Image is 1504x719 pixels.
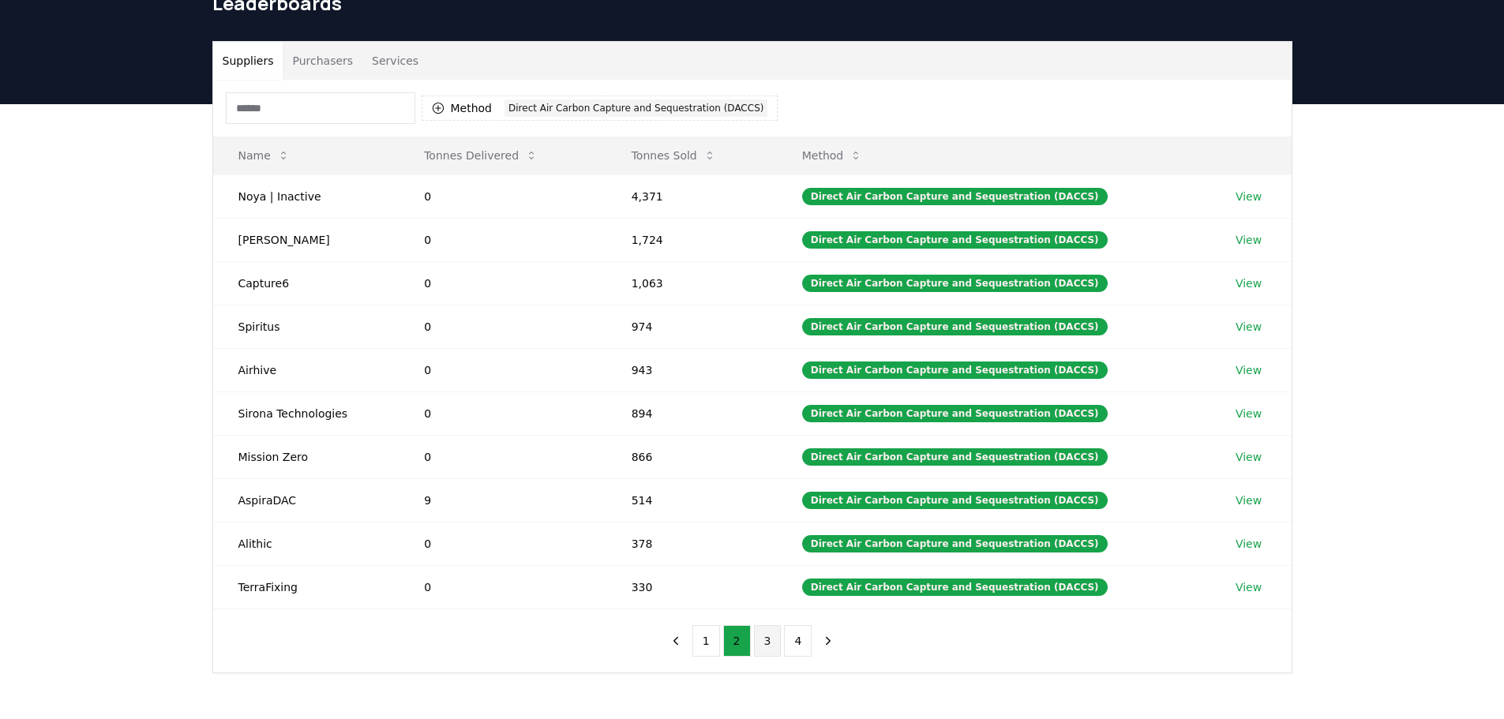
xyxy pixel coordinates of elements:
a: View [1236,232,1262,248]
td: 9 [399,478,606,522]
div: Direct Air Carbon Capture and Sequestration (DACCS) [802,492,1108,509]
button: Suppliers [213,42,283,80]
td: 0 [399,348,606,391]
button: Purchasers [283,42,362,80]
button: 4 [784,625,812,657]
td: [PERSON_NAME] [213,218,399,261]
div: Direct Air Carbon Capture and Sequestration (DACCS) [504,99,767,117]
td: 0 [399,174,606,218]
td: 0 [399,305,606,348]
button: Tonnes Delivered [411,140,550,171]
td: AspiraDAC [213,478,399,522]
td: TerraFixing [213,565,399,609]
button: next page [815,625,842,657]
button: Services [362,42,428,80]
button: Name [226,140,302,171]
div: Direct Air Carbon Capture and Sequestration (DACCS) [802,275,1108,292]
a: View [1236,362,1262,378]
div: Direct Air Carbon Capture and Sequestration (DACCS) [802,231,1108,249]
button: 3 [754,625,782,657]
td: 0 [399,261,606,305]
td: 0 [399,435,606,478]
td: 330 [606,565,777,609]
td: 0 [399,565,606,609]
div: Direct Air Carbon Capture and Sequestration (DACCS) [802,188,1108,205]
td: Mission Zero [213,435,399,478]
td: 1,063 [606,261,777,305]
div: Direct Air Carbon Capture and Sequestration (DACCS) [802,318,1108,335]
td: 974 [606,305,777,348]
a: View [1236,275,1262,291]
div: Direct Air Carbon Capture and Sequestration (DACCS) [802,579,1108,596]
a: View [1236,189,1262,204]
td: 943 [606,348,777,391]
a: View [1236,319,1262,335]
td: 894 [606,391,777,435]
td: Alithic [213,522,399,565]
button: Tonnes Sold [619,140,729,171]
a: View [1236,536,1262,552]
td: Capture6 [213,261,399,305]
button: MethodDirect Air Carbon Capture and Sequestration (DACCS) [422,95,778,121]
div: Direct Air Carbon Capture and Sequestration (DACCS) [802,361,1108,379]
td: 514 [606,478,777,522]
td: Sirona Technologies [213,391,399,435]
td: 378 [606,522,777,565]
div: Direct Air Carbon Capture and Sequestration (DACCS) [802,405,1108,422]
td: 4,371 [606,174,777,218]
td: 0 [399,391,606,435]
td: 1,724 [606,218,777,261]
td: Noya | Inactive [213,174,399,218]
button: 2 [723,625,751,657]
div: Direct Air Carbon Capture and Sequestration (DACCS) [802,535,1108,552]
div: Direct Air Carbon Capture and Sequestration (DACCS) [802,448,1108,466]
td: Spiritus [213,305,399,348]
a: View [1236,406,1262,421]
a: View [1236,579,1262,595]
td: 0 [399,522,606,565]
td: 0 [399,218,606,261]
td: Airhive [213,348,399,391]
button: previous page [662,625,689,657]
a: View [1236,492,1262,508]
button: Method [790,140,876,171]
td: 866 [606,435,777,478]
a: View [1236,449,1262,465]
button: 1 [692,625,720,657]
